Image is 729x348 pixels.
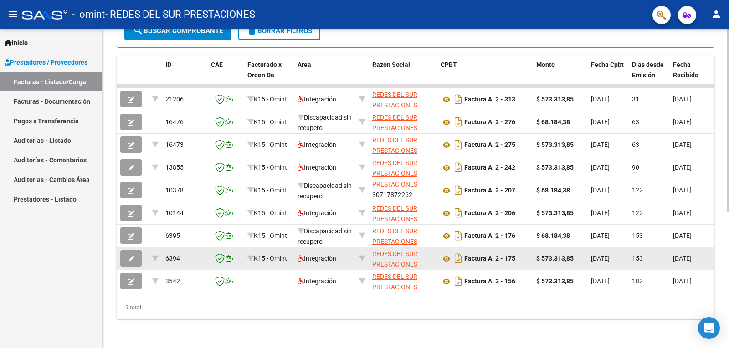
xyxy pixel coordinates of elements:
datatable-header-cell: Area [294,55,355,95]
span: K15 - Omint [254,164,287,171]
span: Integración [298,164,336,171]
span: REDES DEL SUR PRESTACIONES [372,227,417,245]
span: REDES DEL SUR PRESTACIONES [372,136,417,154]
datatable-header-cell: Razón Social [369,55,437,95]
datatable-header-cell: Fecha Cpbt [587,55,628,95]
span: [DATE] [673,277,692,285]
i: Descargar documento [452,274,464,288]
span: 16476 [165,118,184,126]
span: Inicio [5,38,28,48]
span: REDES DEL SUR PRESTACIONES [372,273,417,291]
span: Integración [298,255,336,262]
div: 30717872262 [372,272,433,291]
span: 3542 [165,277,180,285]
div: 30717872262 [372,158,433,177]
span: K15 - Omint [254,187,287,194]
span: [DATE] [591,187,610,194]
strong: $ 573.313,85 [536,96,574,103]
span: 153 [632,232,643,239]
strong: $ 573.313,85 [536,209,574,217]
span: 182 [632,277,643,285]
mat-icon: menu [7,9,18,20]
span: REDES DEL SUR PRESTACIONES [372,205,417,222]
span: [DATE] [591,232,610,239]
span: 153 [632,255,643,262]
span: [DATE] [673,187,692,194]
span: K15 - Omint [254,141,287,148]
i: Descargar documento [452,228,464,243]
strong: $ 573.313,85 [536,141,574,148]
span: Fecha Cpbt [591,61,624,68]
span: K15 - Omint [254,255,287,262]
span: ID [165,61,171,68]
span: K15 - Omint [254,232,287,239]
strong: Factura A: 2 - 175 [464,255,515,262]
span: [DATE] [673,232,692,239]
i: Descargar documento [452,206,464,220]
i: Descargar documento [452,251,464,266]
datatable-header-cell: Fecha Recibido [669,55,710,95]
div: 30717872262 [372,181,433,200]
strong: $ 573.313,85 [536,277,574,285]
span: Días desde Emisión [632,61,664,79]
span: K15 - Omint [254,209,287,217]
span: Integración [298,141,336,148]
mat-icon: person [711,9,722,20]
span: CAE [211,61,223,68]
span: Monto [536,61,555,68]
span: Facturado x Orden De [247,61,282,79]
datatable-header-cell: ID [162,55,207,95]
span: Buscar Comprobante [133,27,223,35]
span: 21206 [165,96,184,103]
span: [DATE] [591,209,610,217]
div: 30717872262 [372,226,433,245]
span: REDES DEL SUR PRESTACIONES [372,250,417,268]
strong: Factura A: 2 - 275 [464,141,515,149]
span: 122 [632,187,643,194]
span: [DATE] [673,96,692,103]
span: 16473 [165,141,184,148]
span: Borrar Filtros [246,27,312,35]
strong: $ 68.184,38 [536,118,570,126]
span: Razón Social [372,61,410,68]
span: 10378 [165,187,184,194]
datatable-header-cell: CAE [207,55,244,95]
span: REDES DEL SUR PRESTACIONES [372,159,417,177]
mat-icon: search [133,25,144,36]
strong: $ 573.313,85 [536,164,574,171]
button: Borrar Filtros [238,22,320,40]
span: [DATE] [673,255,692,262]
span: Discapacidad sin recupero [298,114,352,131]
div: 9 total [117,296,714,319]
i: Descargar documento [452,160,464,175]
datatable-header-cell: Monto [533,55,587,95]
div: 30717872262 [372,135,433,154]
span: [DATE] [673,141,692,148]
span: K15 - Omint [254,96,287,103]
datatable-header-cell: Días desde Emisión [628,55,669,95]
datatable-header-cell: CPBT [437,55,533,95]
div: 30717872262 [372,249,433,268]
strong: Factura A: 2 - 276 [464,119,515,126]
i: Descargar documento [452,115,464,129]
span: [DATE] [591,277,610,285]
strong: $ 68.184,38 [536,232,570,239]
span: Integración [298,277,336,285]
datatable-header-cell: Facturado x Orden De [244,55,294,95]
span: Area [298,61,311,68]
span: Discapacidad sin recupero [298,227,352,245]
span: K15 - Omint [254,118,287,126]
span: [DATE] [591,141,610,148]
div: 30717872262 [372,112,433,131]
span: REDES DEL SUR PRESTACIONES [372,91,417,109]
span: 63 [632,141,639,148]
span: [DATE] [591,118,610,126]
span: Discapacidad sin recupero [298,182,352,200]
span: [DATE] [673,118,692,126]
strong: Factura A: 2 - 207 [464,187,515,194]
span: 13855 [165,164,184,171]
button: Buscar Comprobante [124,22,231,40]
i: Descargar documento [452,92,464,106]
span: [DATE] [591,164,610,171]
span: 6395 [165,232,180,239]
